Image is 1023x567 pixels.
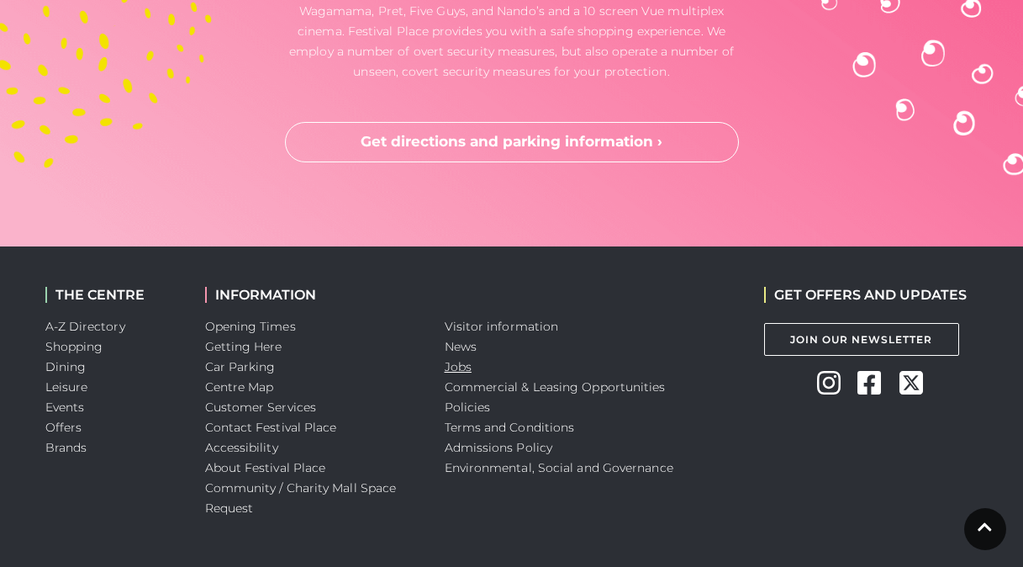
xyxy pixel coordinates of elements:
a: Brands [45,440,87,455]
a: Shopping [45,339,103,354]
a: Join Our Newsletter [764,323,959,356]
a: Terms and Conditions [445,420,575,435]
a: News [445,339,477,354]
a: Commercial & Leasing Opportunities [445,379,666,395]
a: Car Parking [205,359,276,374]
a: Contact Festival Place [205,420,337,435]
a: Admissions Policy [445,440,553,455]
a: Events [45,400,85,415]
a: Customer Services [205,400,317,415]
a: Dining [45,359,87,374]
h2: INFORMATION [205,287,419,303]
a: Policies [445,400,491,415]
a: A-Z Directory [45,319,125,334]
a: Centre Map [205,379,274,395]
h2: THE CENTRE [45,287,180,303]
a: Community / Charity Mall Space Request [205,480,397,516]
a: Offers [45,420,82,435]
h2: GET OFFERS AND UPDATES [764,287,967,303]
a: About Festival Place [205,460,326,475]
a: Get directions and parking information › [285,122,739,162]
a: Accessibility [205,440,278,455]
a: Environmental, Social and Governance [445,460,673,475]
a: Leisure [45,379,88,395]
a: Visitor information [445,319,559,334]
a: Opening Times [205,319,296,334]
a: Getting Here [205,339,282,354]
a: Jobs [445,359,472,374]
